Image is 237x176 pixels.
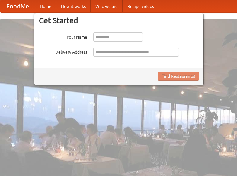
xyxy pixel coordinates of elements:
[35,0,56,12] a: Home
[39,48,87,55] label: Delivery Address
[39,32,87,40] label: Your Name
[123,0,159,12] a: Recipe videos
[91,0,123,12] a: Who we are
[0,0,35,12] a: FoodMe
[39,16,199,25] h3: Get Started
[56,0,91,12] a: How it works
[158,72,199,81] button: Find Restaurants!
